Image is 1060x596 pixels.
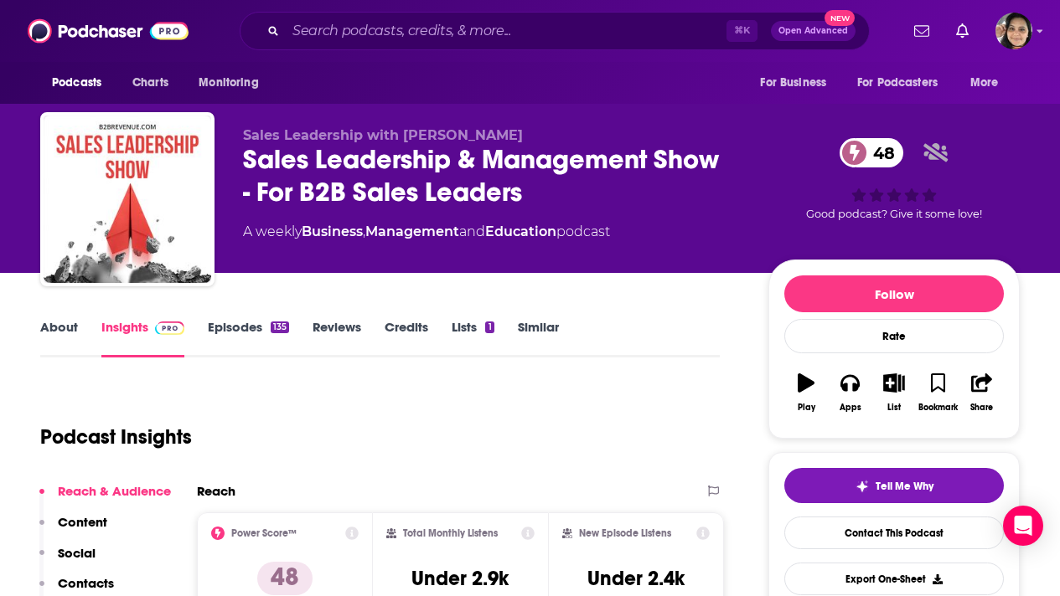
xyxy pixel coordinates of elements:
span: More [970,71,999,95]
button: Share [960,362,1004,423]
a: Management [365,223,459,239]
div: Bookmark [918,403,958,413]
span: For Podcasters [857,71,938,95]
div: List [887,403,901,413]
a: Similar [518,319,559,357]
span: ⌘ K [726,20,758,42]
button: Social [39,545,96,576]
a: Education [485,223,556,239]
h2: Reach [197,483,235,499]
button: open menu [748,67,847,99]
button: Apps [828,362,871,423]
div: 135 [271,321,289,333]
span: Sales Leadership with [PERSON_NAME] [243,127,523,143]
span: For Business [760,71,826,95]
div: Play [798,403,815,413]
a: Credits [385,319,428,357]
h2: New Episode Listens [579,527,671,539]
a: Charts [122,67,178,99]
button: Play [784,362,828,423]
div: 48Good podcast? Give it some love! [768,127,1020,231]
h3: Under 2.9k [411,566,509,591]
button: Export One-Sheet [784,563,1004,595]
p: Social [58,545,96,561]
span: 48 [856,138,903,167]
a: Business [302,223,363,239]
p: Reach & Audience [58,483,171,499]
span: Good podcast? Give it some love! [806,208,982,220]
h1: Podcast Insights [40,424,192,450]
a: About [40,319,78,357]
span: Charts [132,71,168,95]
a: Episodes135 [208,319,289,357]
a: Contact This Podcast [784,516,1004,549]
span: Tell Me Why [876,480,933,493]
button: Follow [784,275,1004,312]
a: Show notifications dropdown [949,17,975,45]
div: A weekly podcast [243,222,610,242]
h2: Total Monthly Listens [403,527,498,539]
span: Logged in as shelbyjanner [995,13,1032,49]
span: Open Advanced [778,27,848,35]
button: Reach & Audience [39,483,171,514]
img: Podchaser - Follow, Share and Rate Podcasts [28,15,189,47]
img: Sales Leadership & Management Show - For B2B Sales Leaders [44,116,211,283]
div: Share [970,403,993,413]
button: open menu [40,67,123,99]
button: Open AdvancedNew [771,21,856,41]
p: Contacts [58,575,114,591]
div: Apps [840,403,861,413]
img: User Profile [995,13,1032,49]
a: Lists1 [452,319,494,357]
span: , [363,223,365,239]
span: New [825,10,855,26]
button: List [872,362,916,423]
button: Content [39,514,107,545]
span: Monitoring [199,71,258,95]
h2: Power Score™ [231,527,297,539]
img: tell me why sparkle [856,480,869,493]
button: open menu [846,67,962,99]
div: Rate [784,319,1004,353]
a: InsightsPodchaser Pro [101,319,184,357]
p: Content [58,514,107,530]
div: 1 [485,321,494,333]
a: Reviews [313,319,361,357]
input: Search podcasts, credits, & more... [286,18,726,44]
h3: Under 2.4k [587,566,685,591]
img: Podchaser Pro [155,321,184,335]
a: 48 [840,138,903,167]
button: open menu [959,67,1020,99]
button: tell me why sparkleTell Me Why [784,468,1004,503]
div: Search podcasts, credits, & more... [240,12,870,50]
button: Bookmark [916,362,959,423]
span: Podcasts [52,71,101,95]
a: Show notifications dropdown [907,17,936,45]
button: Show profile menu [995,13,1032,49]
button: open menu [187,67,280,99]
p: 48 [257,562,313,595]
div: Open Intercom Messenger [1003,506,1043,546]
span: and [459,223,485,239]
